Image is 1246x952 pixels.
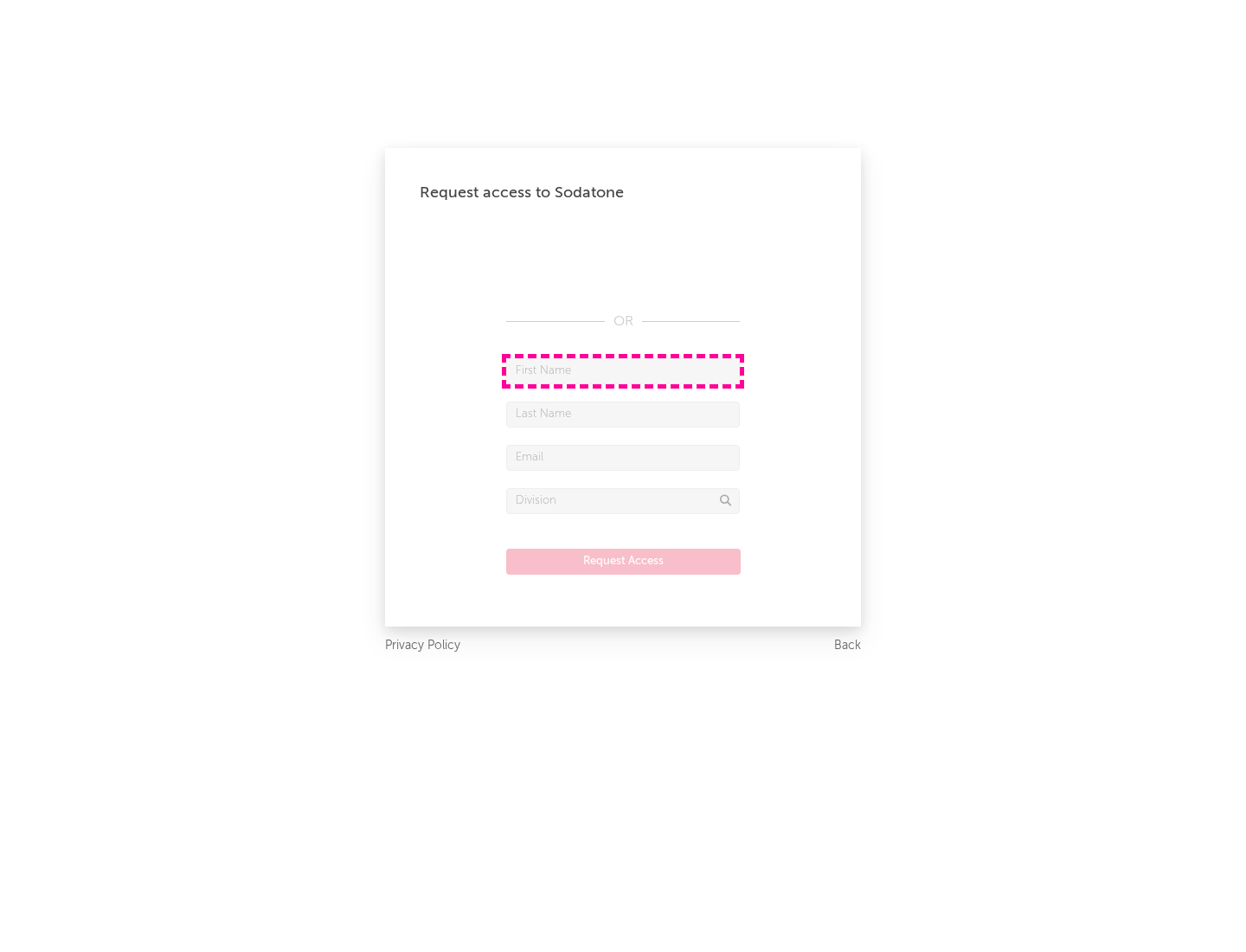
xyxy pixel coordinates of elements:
[385,635,460,657] a: Privacy Policy
[834,635,861,657] a: Back
[506,549,741,575] button: Request Access
[506,445,740,471] input: Email
[420,183,826,203] div: Request access to Sodatone
[506,488,740,514] input: Division
[506,358,740,384] input: First Name
[506,312,740,332] div: OR
[506,402,740,428] input: Last Name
